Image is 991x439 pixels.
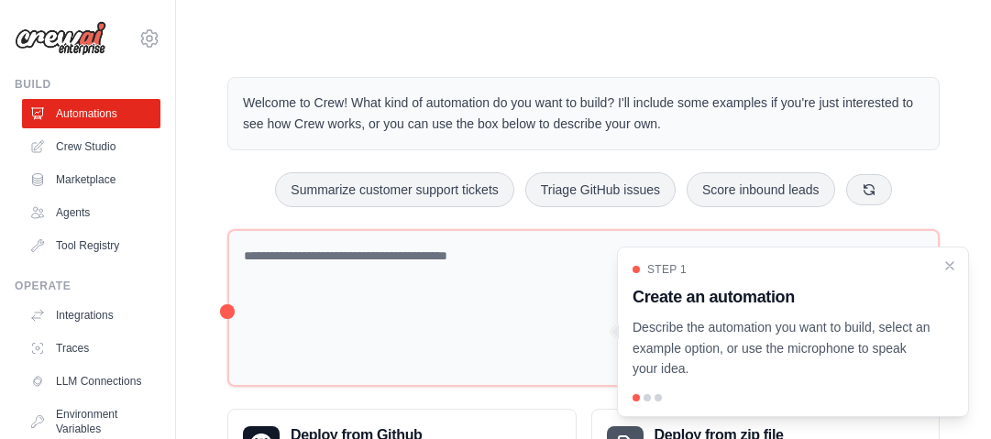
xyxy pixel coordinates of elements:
a: Traces [22,334,160,363]
a: Crew Studio [22,132,160,161]
button: Close walkthrough [942,258,957,273]
p: Describe the automation you want to build, select an example option, or use the microphone to spe... [633,317,931,379]
div: Operate [15,279,160,293]
a: Marketplace [22,165,160,194]
span: Step 1 [647,262,687,277]
a: Agents [22,198,160,227]
a: LLM Connections [22,367,160,396]
button: Summarize customer support tickets [275,172,513,207]
img: Logo [15,21,106,56]
iframe: Chat Widget [899,351,991,439]
div: Build [15,77,160,92]
button: Score inbound leads [687,172,835,207]
button: Triage GitHub issues [525,172,676,207]
a: Tool Registry [22,231,160,260]
a: Integrations [22,301,160,330]
h3: Create an automation [633,284,931,310]
p: Welcome to Crew! What kind of automation do you want to build? I'll include some examples if you'... [243,93,924,135]
a: Automations [22,99,160,128]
